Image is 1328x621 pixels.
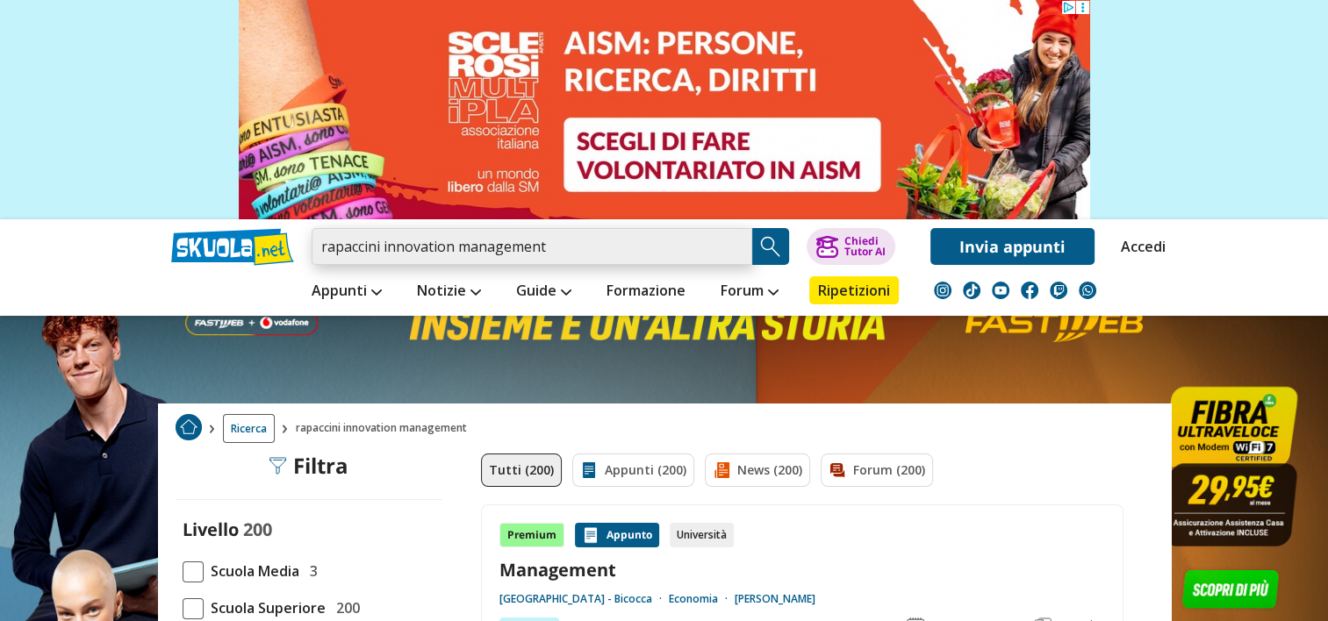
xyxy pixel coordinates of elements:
[512,276,576,308] a: Guide
[829,461,846,479] img: Forum filtro contenuto
[1079,282,1096,299] img: WhatsApp
[1050,282,1067,299] img: twitch
[413,276,485,308] a: Notizie
[499,523,564,547] div: Premium
[705,453,810,487] a: News (200)
[223,414,275,443] a: Ricerca
[572,453,694,487] a: Appunti (200)
[580,461,598,479] img: Appunti filtro contenuto
[809,276,899,304] a: Ripetizioni
[329,596,360,619] span: 200
[735,592,815,606] a: [PERSON_NAME]
[752,228,789,265] button: Search Button
[992,282,1009,299] img: youtube
[307,276,386,308] a: Appunti
[843,236,885,257] div: Chiedi Tutor AI
[243,517,272,541] span: 200
[183,517,239,541] label: Livello
[176,414,202,440] img: Home
[269,457,286,475] img: Filtra filtri mobile
[930,228,1095,265] a: Invia appunti
[575,523,659,547] div: Appunto
[499,592,669,606] a: [GEOGRAPHIC_DATA] - Bicocca
[296,414,474,443] span: rapaccini innovation management
[757,233,784,260] img: Cerca appunti, riassunti o versioni
[204,596,326,619] span: Scuola Superiore
[582,526,599,544] img: Appunti contenuto
[269,453,348,478] div: Filtra
[303,560,318,582] span: 3
[312,228,752,265] input: Cerca appunti, riassunti o versioni
[963,282,980,299] img: tiktok
[934,282,951,299] img: instagram
[669,592,735,606] a: Economia
[716,276,783,308] a: Forum
[176,414,202,443] a: Home
[713,461,730,479] img: News filtro contenuto
[481,453,562,487] a: Tutti (200)
[1021,282,1038,299] img: facebook
[1121,228,1158,265] a: Accedi
[670,523,734,547] div: Università
[602,276,690,308] a: Formazione
[807,228,895,265] button: ChiediTutor AI
[204,560,299,582] span: Scuola Media
[821,453,933,487] a: Forum (200)
[499,558,1105,582] a: Management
